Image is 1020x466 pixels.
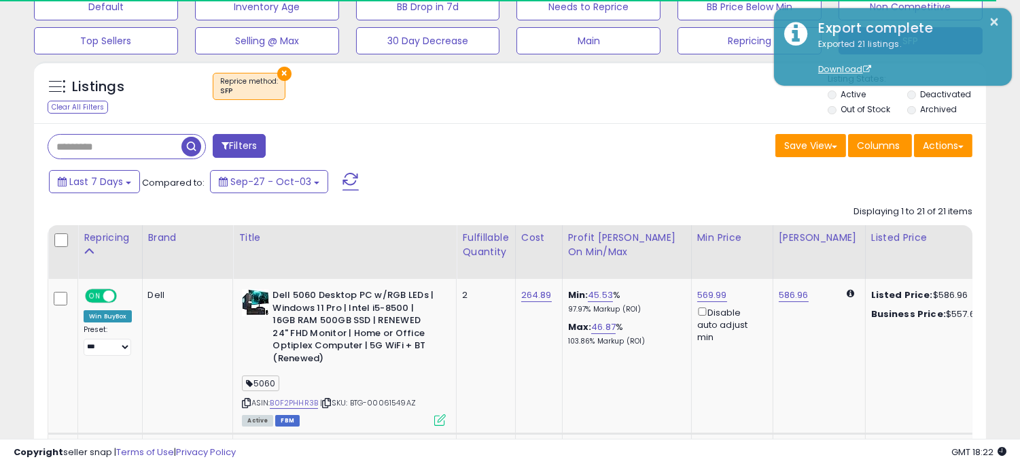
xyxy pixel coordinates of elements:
[871,308,984,320] div: $557.61
[871,288,933,301] b: Listed Price:
[920,88,971,100] label: Deactivated
[914,134,972,157] button: Actions
[775,134,846,157] button: Save View
[871,307,946,320] b: Business Price:
[277,67,292,81] button: ×
[568,289,681,314] div: %
[871,289,984,301] div: $586.96
[213,134,266,158] button: Filters
[270,397,318,409] a: B0F2PHHR3B
[272,289,438,368] b: Dell 5060 Desktop PC w/RGB LEDs | Windows 11 Pro | Intel i5-8500 | 16GB RAM 500GB SSD | RENEWED 2...
[34,27,178,54] button: Top Sellers
[462,289,504,301] div: 2
[568,288,588,301] b: Min:
[568,320,592,333] b: Max:
[72,78,124,97] h5: Listings
[275,415,300,427] span: FBM
[521,231,557,245] div: Cost
[818,63,871,75] a: Download
[148,231,228,245] div: Brand
[115,290,137,302] span: OFF
[951,446,1006,459] span: 2025-10-11 18:22 GMT
[808,18,1002,38] div: Export complete
[242,415,273,427] span: All listings currently available for purchase on Amazon
[521,288,552,302] a: 264.89
[69,175,123,188] span: Last 7 Days
[14,446,63,459] strong: Copyright
[230,175,311,188] span: Sep-27 - Oct-03
[841,88,866,100] label: Active
[462,231,509,259] div: Fulfillable Quantity
[697,305,762,344] div: Disable auto adjust min
[48,101,108,114] div: Clear All Filters
[86,290,103,302] span: ON
[854,205,972,218] div: Displaying 1 to 21 of 21 items
[697,288,727,302] a: 569.99
[239,231,451,245] div: Title
[148,289,223,301] div: Dell
[841,103,890,115] label: Out of Stock
[920,103,957,115] label: Archived
[989,14,1000,31] button: ×
[49,170,140,193] button: Last 7 Days
[779,288,809,302] a: 586.96
[568,321,681,346] div: %
[195,27,339,54] button: Selling @ Max
[220,76,278,97] span: Reprice method :
[562,225,691,279] th: The percentage added to the cost of goods (COGS) that forms the calculator for Min & Max prices.
[320,397,416,408] span: | SKU: BTG-00061549AZ
[848,134,912,157] button: Columns
[808,38,1002,76] div: Exported 21 listings.
[678,27,822,54] button: Repricing
[568,337,681,346] p: 103.86% Markup (ROI)
[779,231,860,245] div: [PERSON_NAME]
[697,231,767,245] div: Min Price
[516,27,661,54] button: Main
[588,288,613,302] a: 45.53
[242,289,269,316] img: 51kbOHVZzuL._SL40_.jpg
[176,446,236,459] a: Privacy Policy
[356,27,500,54] button: 30 Day Decrease
[210,170,328,193] button: Sep-27 - Oct-03
[142,176,205,189] span: Compared to:
[116,446,174,459] a: Terms of Use
[591,320,616,334] a: 46.87
[568,305,681,314] p: 97.97% Markup (ROI)
[84,231,137,245] div: Repricing
[242,289,446,425] div: ASIN:
[84,310,132,322] div: Win BuyBox
[84,325,132,356] div: Preset:
[871,231,989,245] div: Listed Price
[242,376,279,391] span: 5060
[220,86,278,96] div: SFP
[857,139,900,152] span: Columns
[568,231,686,259] div: Profit [PERSON_NAME] on Min/Max
[14,446,236,459] div: seller snap | |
